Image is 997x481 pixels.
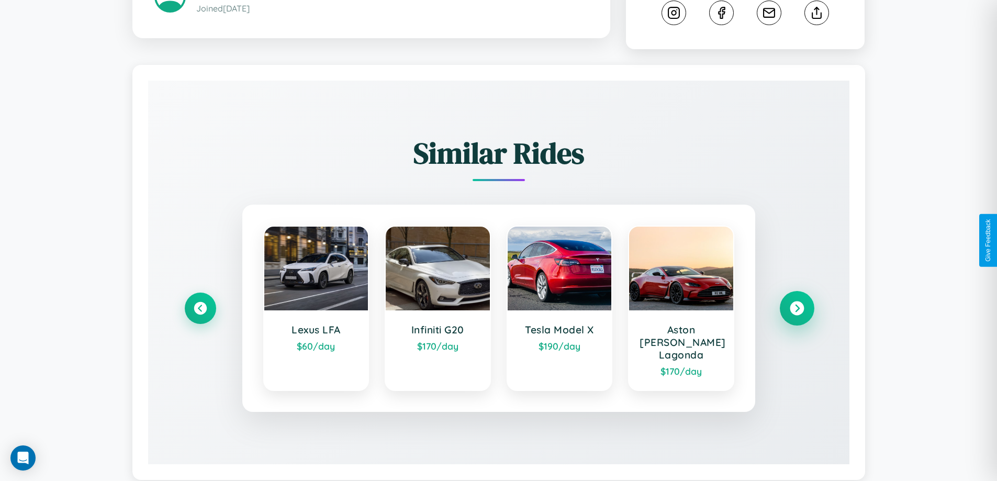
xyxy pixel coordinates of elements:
[196,1,588,16] p: Joined [DATE]
[507,226,613,391] a: Tesla Model X$190/day
[518,323,601,336] h3: Tesla Model X
[640,365,723,377] div: $ 170 /day
[396,323,479,336] h3: Infiniti G20
[185,133,813,173] h2: Similar Rides
[984,219,992,262] div: Give Feedback
[396,340,479,352] div: $ 170 /day
[628,226,734,391] a: Aston [PERSON_NAME] Lagonda$170/day
[275,323,358,336] h3: Lexus LFA
[10,445,36,471] div: Open Intercom Messenger
[385,226,491,391] a: Infiniti G20$170/day
[640,323,723,361] h3: Aston [PERSON_NAME] Lagonda
[275,340,358,352] div: $ 60 /day
[263,226,369,391] a: Lexus LFA$60/day
[518,340,601,352] div: $ 190 /day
